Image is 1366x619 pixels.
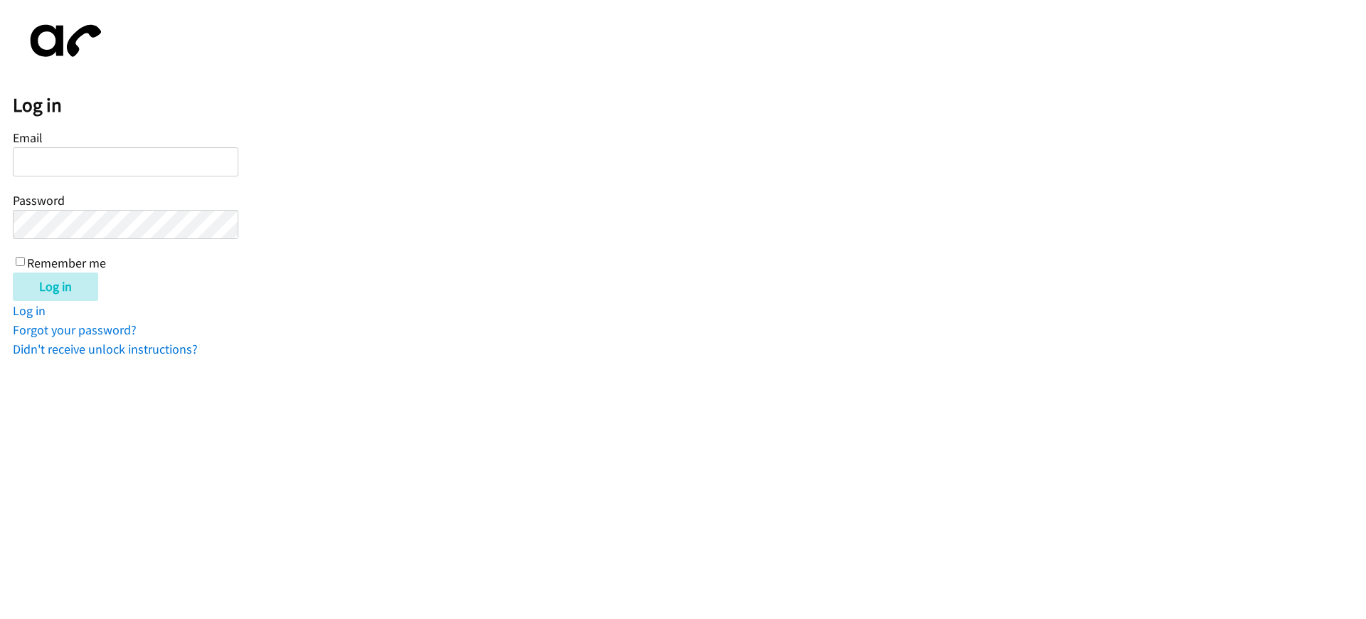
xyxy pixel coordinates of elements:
label: Email [13,129,43,146]
a: Didn't receive unlock instructions? [13,341,198,357]
label: Remember me [27,255,106,271]
a: Log in [13,302,46,319]
a: Forgot your password? [13,322,137,338]
h2: Log in [13,93,1366,117]
img: aphone-8a226864a2ddd6a5e75d1ebefc011f4aa8f32683c2d82f3fb0802fe031f96514.svg [13,13,112,69]
input: Log in [13,273,98,301]
label: Password [13,192,65,208]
